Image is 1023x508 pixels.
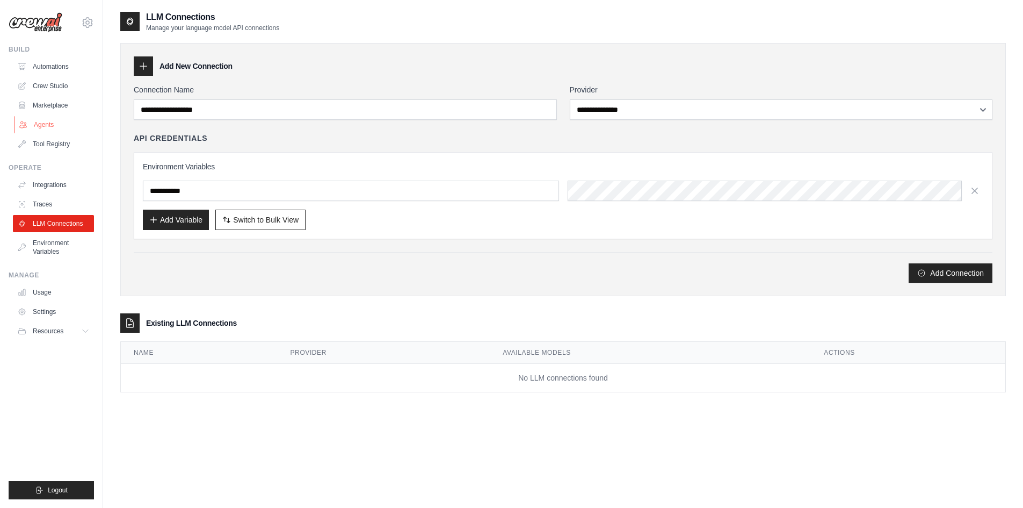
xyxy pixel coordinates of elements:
a: Crew Studio [13,77,94,95]
button: Add Variable [143,210,209,230]
a: Tool Registry [13,135,94,153]
a: Traces [13,196,94,213]
td: No LLM connections found [121,364,1005,392]
label: Provider [570,84,993,95]
a: Usage [13,284,94,301]
h3: Add New Connection [159,61,233,71]
h3: Existing LLM Connections [146,318,237,328]
button: Logout [9,481,94,499]
button: Resources [13,323,94,340]
span: Switch to Bulk View [233,214,299,225]
a: LLM Connections [13,215,94,232]
a: Agents [14,116,95,133]
h4: API Credentials [134,133,207,144]
button: Add Connection [909,263,992,283]
h2: LLM Connections [146,11,279,24]
label: Connection Name [134,84,557,95]
button: Switch to Bulk View [215,210,306,230]
a: Settings [13,303,94,320]
th: Actions [811,342,1005,364]
th: Provider [278,342,490,364]
th: Name [121,342,278,364]
th: Available Models [490,342,811,364]
span: Resources [33,327,63,335]
span: Logout [48,486,68,495]
a: Marketplace [13,97,94,114]
div: Operate [9,163,94,172]
a: Integrations [13,176,94,194]
div: Manage [9,271,94,280]
div: Build [9,45,94,54]
img: Logo [9,12,62,33]
h3: Environment Variables [143,161,983,172]
a: Environment Variables [13,234,94,260]
p: Manage your language model API connections [146,24,279,32]
a: Automations [13,58,94,75]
